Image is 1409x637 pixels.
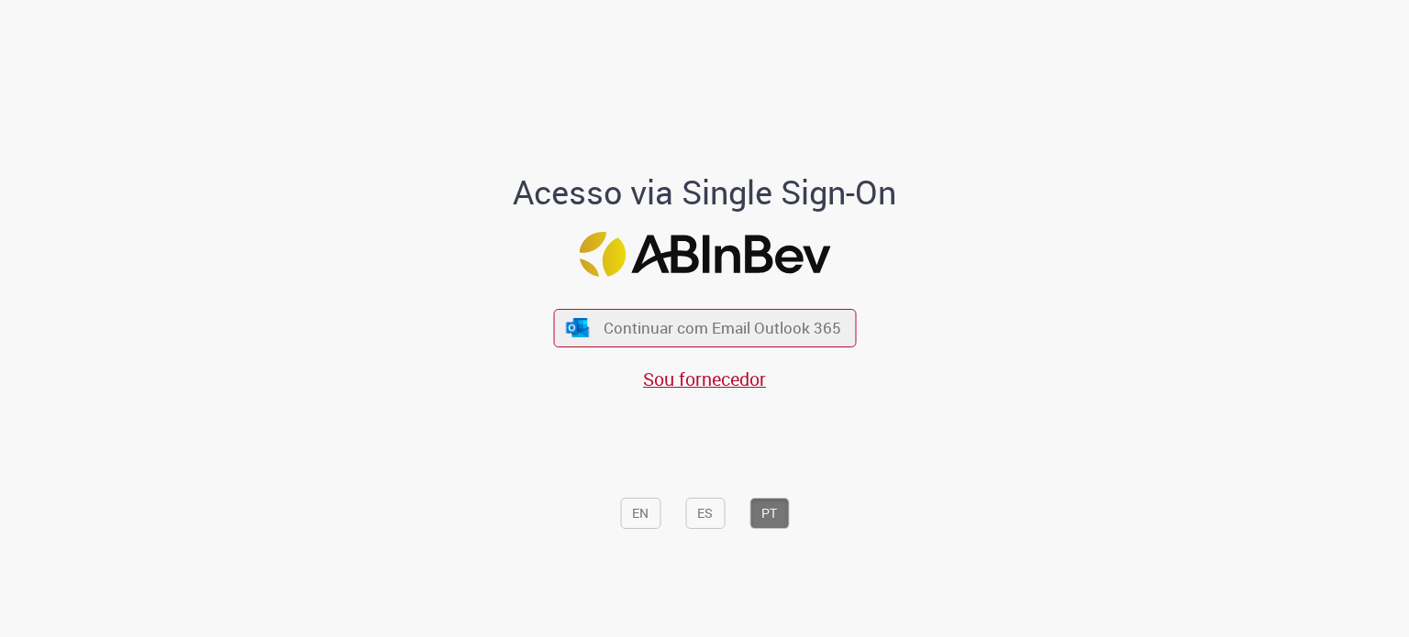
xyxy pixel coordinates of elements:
span: Continuar com Email Outlook 365 [604,317,841,338]
h1: Acesso via Single Sign-On [450,174,960,211]
button: EN [620,498,660,529]
button: ES [685,498,725,529]
button: PT [749,498,789,529]
a: Sou fornecedor [643,367,766,391]
button: ícone Azure/Microsoft 360 Continuar com Email Outlook 365 [553,309,856,346]
img: ícone Azure/Microsoft 360 [565,318,591,337]
img: Logo ABInBev [579,232,830,277]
